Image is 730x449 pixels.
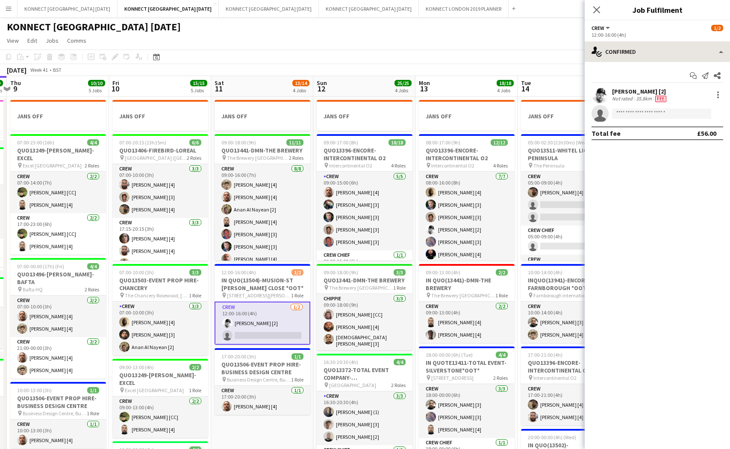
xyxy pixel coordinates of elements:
span: The Chancery Rosewood, [STREET_ADDRESS] [125,292,189,299]
h3: QUO13372-TOTAL EVENT COMPANY-[GEOGRAPHIC_DATA] [317,366,412,382]
span: Bafta HQ [23,286,43,293]
app-card-role: Crew5/509:00-15:00 (6h)[PERSON_NAME] [4][PERSON_NAME] [3][PERSON_NAME] [3][PERSON_NAME] [3][PERSO... [317,172,412,250]
div: 5 Jobs [191,87,207,94]
app-job-card: 17:00-21:00 (4h)2/2QUO13396-ENCORE-INTERCONTINENTAL O2 Intercontinental O21 RoleCrew2/217:00-21:0... [521,346,617,426]
span: 13 [418,84,430,94]
app-card-role: Crew2I1/305:00-09:00 (4h)[PERSON_NAME] [4] [521,172,617,226]
span: Business Design Centre, Business Design Centre - Queuing System in Place, [STREET_ADDRESS] [227,376,291,383]
span: [STREET_ADDRESS][PERSON_NAME] [227,292,291,299]
span: 10 [111,84,119,94]
app-job-card: JANS OFF [215,100,310,131]
app-job-card: 09:00-13:00 (4h)2/2IN QUO(13441)-DMN-THE BREWERY The Brewery [GEOGRAPHIC_DATA], [STREET_ADDRESS]1... [419,264,515,343]
app-card-role: Crew1/117:00-20:00 (3h)[PERSON_NAME] [4] [215,386,310,415]
span: 07:00-00:00 (17h) (Fri) [17,263,64,270]
span: Fee [655,96,666,102]
span: 07:00-10:00 (3h) [119,269,154,276]
app-job-card: 09:00-13:00 (4h)2/2QUO13249-[PERSON_NAME]-EXCEL Excel [GEOGRAPHIC_DATA]1 RoleCrew2/209:00-13:00 (... [112,359,208,438]
span: 2 Roles [85,286,99,293]
button: KONNECT [GEOGRAPHIC_DATA] [DATE] [18,0,118,17]
app-job-card: JANS OFF [521,100,617,131]
span: The Brewery [GEOGRAPHIC_DATA], [STREET_ADDRESS] [227,155,289,161]
app-card-role: Crew3/318:00-00:00 (6h)[PERSON_NAME] [3][PERSON_NAME] [3][PERSON_NAME] [4] [419,384,515,438]
span: Fri [112,79,119,87]
div: JANS OFF [112,100,208,131]
app-job-card: 08:00-17:00 (9h)12/12QUO13396-ENCORE-INTERCONTINENTAL O2 Intercontinental O24 RolesCrew7/708:00-1... [419,134,515,261]
span: 1/1 [291,353,303,360]
span: 07:00-20:15 (13h15m) [119,139,166,146]
button: KONNECT [GEOGRAPHIC_DATA] [DATE] [118,0,219,17]
span: 1 Role [495,292,508,299]
div: 5 Jobs [88,87,105,94]
span: 15/15 [190,80,207,86]
span: 4 Roles [493,162,508,169]
div: Not rated [612,95,634,102]
span: Jobs [46,37,59,44]
app-job-card: 17:00-20:00 (3h)1/1QUO13506-EVENT PROP HIRE-BUSINESS DESIGN CENTRE Business Design Centre, Busine... [215,348,310,415]
span: 17:00-21:00 (4h) [528,352,562,358]
app-card-role: Crew2/209:00-13:00 (4h)[PERSON_NAME] [4][PERSON_NAME] [4] [419,302,515,343]
h3: QUO13249-[PERSON_NAME]-EXCEL [10,147,106,162]
button: KONNECT LONDON 2019 PLANNER [419,0,509,17]
span: 17:00-20:00 (3h) [221,353,256,360]
span: 4/4 [496,352,508,358]
h3: IN QUO(13504)-MUSION-ST [PERSON_NAME] CLOSE *OOT* [215,276,310,292]
h3: JANS OFF [419,112,515,120]
app-job-card: 10:00-14:00 (4h)2/2INQUO(13941)-ENCORE-FARNBOROUGH *OOT* Farnborough international conference cen... [521,264,617,343]
h3: QUO13396-ENCORE-INTERCONTINENTAL O2 [521,359,617,374]
span: 18:00-00:00 (6h) (Tue) [426,352,473,358]
h3: QUO13506-EVENT PROP HIRE-BUSINESS DESIGN CENTRE [10,394,106,410]
span: 12:00-16:00 (4h) [221,269,256,276]
span: 09:00-13:00 (4h) [119,364,154,370]
app-card-role: Crew8/809:00-16:00 (7h)[PERSON_NAME] [4][PERSON_NAME] [4]Anan Al Nayean [2][PERSON_NAME] [4][PERS... [215,164,310,280]
app-job-card: 10:00-13:00 (3h)1/1QUO13506-EVENT PROP HIRE-BUSINESS DESIGN CENTRE Business Design Centre, Busine... [10,382,106,449]
button: Crew [592,25,611,31]
div: 4 Jobs [395,87,411,94]
span: Intercontinental O2 [533,375,577,381]
div: 12:00-16:00 (4h)1/2IN QUO(13504)-MUSION-ST [PERSON_NAME] CLOSE *OOT* [STREET_ADDRESS][PERSON_NAME... [215,264,310,345]
app-job-card: 07:00-00:00 (17h) (Fri)4/4QUO13496-[PERSON_NAME]-BAFTA Bafta HQ2 RolesCrew2/207:00-10:00 (3h)[PER... [10,258,106,379]
span: 2 Roles [85,162,99,169]
div: 07:00-10:00 (3h)3/3QUO13503-EVENT PROP HIRE-CHANCERY The Chancery Rosewood, [STREET_ADDRESS]1 Rol... [112,264,208,355]
app-card-role: Crew1/212:00-16:00 (4h)[PERSON_NAME] [2] [215,302,310,345]
span: 1 Role [291,292,303,299]
div: JANS OFF [419,100,515,131]
span: 1 Role [291,376,303,383]
div: Confirmed [585,41,730,62]
div: 35.8km [634,95,653,102]
span: [GEOGRAPHIC_DATA] [329,382,376,388]
span: Excel [GEOGRAPHIC_DATA] [125,387,184,393]
span: 1 Role [393,285,406,291]
span: 08:00-17:00 (9h) [426,139,460,146]
app-card-role: Crew3/307:00-10:00 (3h)[PERSON_NAME] [4][PERSON_NAME] [3]Anan Al Nayean [2] [112,302,208,355]
span: 4 Roles [391,162,406,169]
span: 11/11 [286,139,303,146]
span: 1/2 [291,269,303,276]
span: Excel [GEOGRAPHIC_DATA] [23,162,82,169]
a: Jobs [42,35,62,46]
span: 9 [9,84,21,94]
span: 1/1 [87,387,99,393]
span: 1 Role [189,387,201,393]
h1: KONNECT [GEOGRAPHIC_DATA] [DATE] [7,21,181,33]
span: 09:00-18:00 (9h) [221,139,256,146]
app-card-role: CHIPPIE3/309:00-18:00 (9h)[PERSON_NAME] [CC][PERSON_NAME] [4][DEMOGRAPHIC_DATA][PERSON_NAME] [3] [317,294,412,350]
div: 05:00-02:30 (21h30m) (Wed)2/8QUO13511-WHITEL LIGHT-THE PENINSULA The Peninsula4 RolesCrew2I1/305:... [521,134,617,261]
span: 6/6 [189,139,201,146]
span: Week 41 [28,67,50,73]
span: 16:30-20:30 (4h) [324,359,358,365]
span: 3/3 [189,269,201,276]
span: 3/3 [394,269,406,276]
h3: QUO13396-ENCORE-INTERCONTINENTAL O2 [419,147,515,162]
span: 10:00-14:00 (4h) [528,269,562,276]
div: BST [53,67,62,73]
span: Sat [215,79,224,87]
span: Sun [317,79,327,87]
app-job-card: 09:00-18:00 (9h)3/3QUO13441-DMN-THE BREWERY The Brewery [GEOGRAPHIC_DATA], [STREET_ADDRESS]1 Role... [317,264,412,350]
app-card-role: Crew3/307:00-10:00 (3h)[PERSON_NAME] [4][PERSON_NAME] [3][PERSON_NAME] [4] [112,164,208,218]
span: 2 Roles [493,375,508,381]
h3: QUO13441-DMN-THE BREWERY [317,276,412,284]
h3: Job Fulfilment [585,4,730,15]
